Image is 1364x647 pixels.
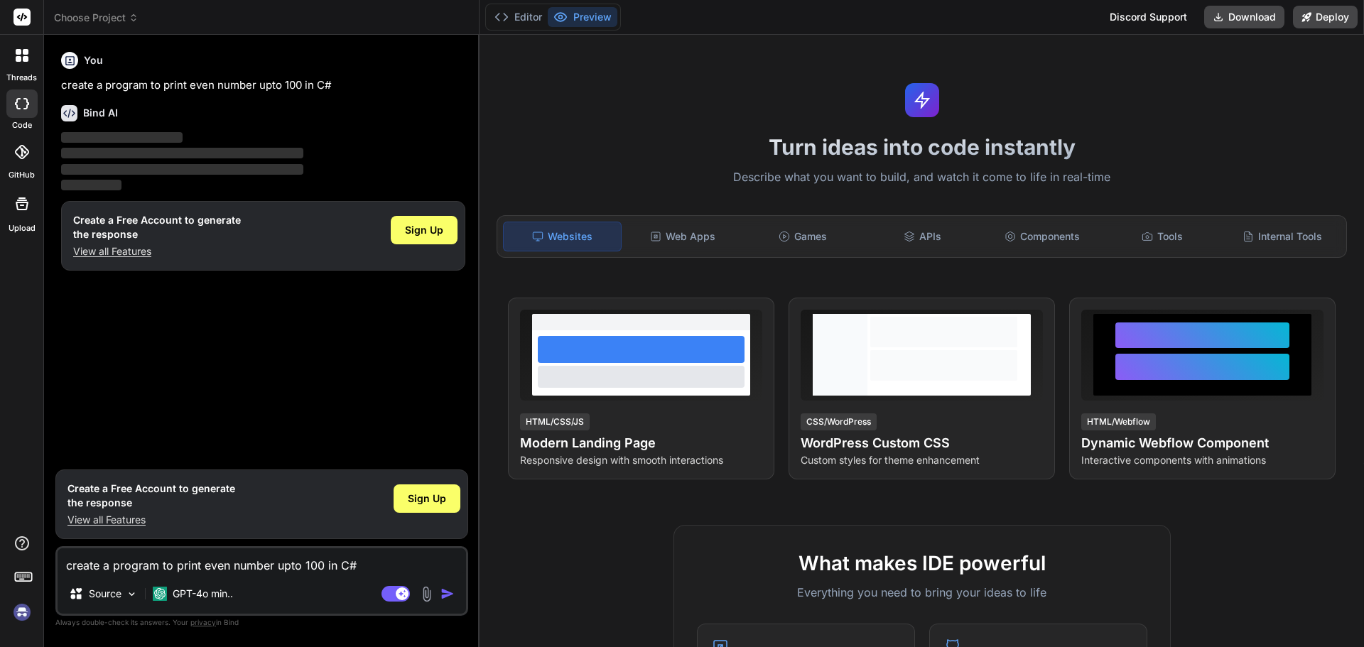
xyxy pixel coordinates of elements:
[801,453,1043,467] p: Custom styles for theme enhancement
[624,222,742,251] div: Web Apps
[503,222,622,251] div: Websites
[73,213,241,241] h1: Create a Free Account to generate the response
[418,586,435,602] img: attachment
[83,106,118,120] h6: Bind AI
[10,600,34,624] img: signin
[190,618,216,626] span: privacy
[1104,222,1221,251] div: Tools
[520,453,762,467] p: Responsive design with smooth interactions
[61,148,303,158] span: ‌
[1081,453,1324,467] p: Interactive components with animations
[405,223,443,237] span: Sign Up
[126,588,138,600] img: Pick Models
[67,482,235,510] h1: Create a Free Account to generate the response
[9,222,36,234] label: Upload
[73,244,241,259] p: View all Features
[745,222,862,251] div: Games
[697,548,1147,578] h2: What makes IDE powerful
[61,77,465,94] p: create a program to print even number upto 100 in C#
[488,134,1355,160] h1: Turn ideas into code instantly
[54,11,139,25] span: Choose Project
[1101,6,1196,28] div: Discord Support
[440,587,455,601] img: icon
[1293,6,1358,28] button: Deploy
[408,491,446,506] span: Sign Up
[801,413,877,430] div: CSS/WordPress
[1081,433,1324,453] h4: Dynamic Webflow Component
[61,180,121,190] span: ‌
[67,513,235,527] p: View all Features
[548,7,617,27] button: Preview
[61,132,183,143] span: ‌
[1081,413,1156,430] div: HTML/Webflow
[488,168,1355,187] p: Describe what you want to build, and watch it come to life in real-time
[697,584,1147,601] p: Everything you need to bring your ideas to life
[984,222,1101,251] div: Components
[61,164,303,175] span: ‌
[12,119,32,131] label: code
[9,169,35,181] label: GitHub
[520,413,590,430] div: HTML/CSS/JS
[173,587,233,601] p: GPT-4o min..
[89,587,121,601] p: Source
[520,433,762,453] h4: Modern Landing Page
[84,53,103,67] h6: You
[153,587,167,601] img: GPT-4o mini
[1204,6,1284,28] button: Download
[801,433,1043,453] h4: WordPress Custom CSS
[1223,222,1341,251] div: Internal Tools
[6,72,37,84] label: threads
[489,7,548,27] button: Editor
[864,222,981,251] div: APIs
[55,616,468,629] p: Always double-check its answers. Your in Bind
